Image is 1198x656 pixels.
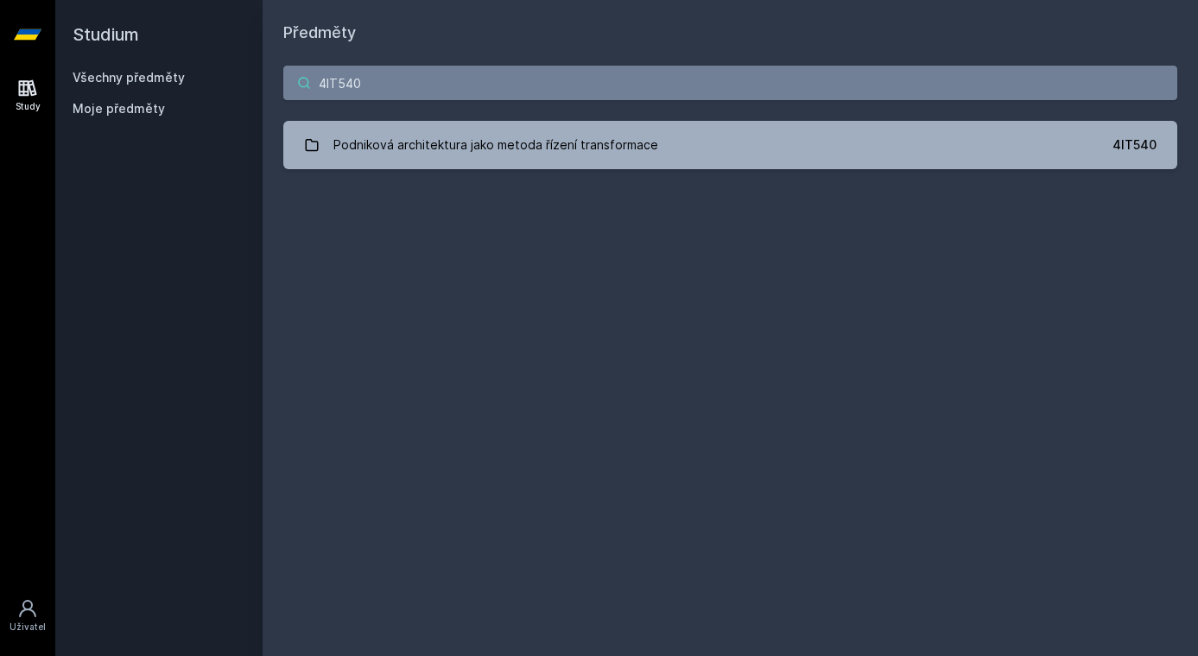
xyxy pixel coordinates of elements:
div: Study [16,100,41,113]
div: Podniková architektura jako metoda řízení transformace [333,128,658,162]
h1: Předměty [283,21,1177,45]
a: Uživatel [3,590,52,642]
a: Všechny předměty [73,70,185,85]
a: Podniková architektura jako metoda řízení transformace 4IT540 [283,121,1177,169]
div: 4IT540 [1112,136,1157,154]
a: Study [3,69,52,122]
div: Uživatel [10,621,46,634]
span: Moje předměty [73,100,165,117]
input: Název nebo ident předmětu… [283,66,1177,100]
